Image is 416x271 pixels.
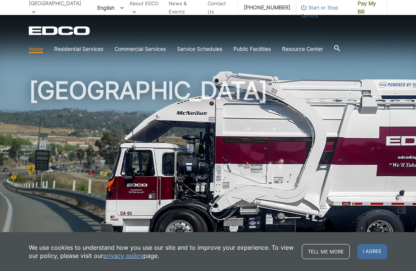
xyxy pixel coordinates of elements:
[54,45,103,53] a: Residential Services
[114,45,166,53] a: Commercial Services
[177,45,222,53] a: Service Schedules
[103,252,143,260] a: privacy policy
[233,45,271,53] a: Public Facilities
[29,78,387,243] h1: [GEOGRAPHIC_DATA]
[29,26,91,35] a: EDCD logo. Return to the homepage.
[29,243,294,260] p: We use cookies to understand how you use our site and to improve your experience. To view our pol...
[282,45,323,53] a: Resource Center
[29,45,43,53] a: Home
[92,1,129,14] span: English
[302,244,350,259] a: Tell me more
[357,244,387,259] span: I agree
